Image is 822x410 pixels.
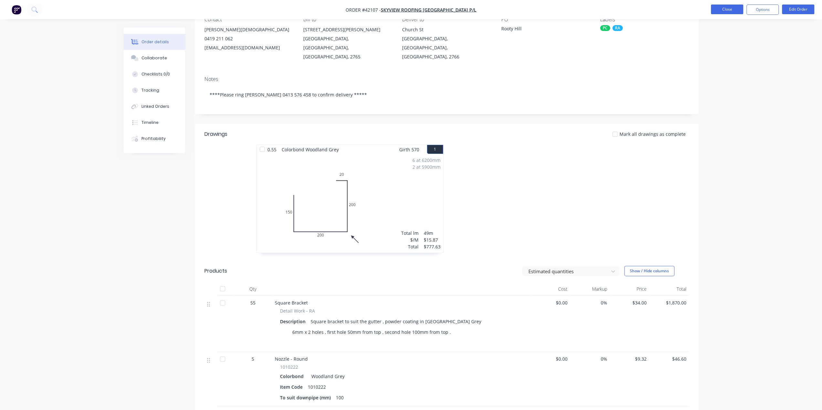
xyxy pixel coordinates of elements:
[290,327,453,337] div: 6mm x 2 holes , first hole 50mm from top , second hole 100mm from top .
[303,25,392,34] div: [STREET_ADDRESS][PERSON_NAME]
[501,25,582,34] div: Rooty Hill
[204,43,293,52] div: [EMAIL_ADDRESS][DOMAIN_NAME]
[711,5,743,14] button: Close
[303,16,392,23] div: Bill to
[204,16,293,23] div: Contact
[424,230,441,236] div: 49m
[12,5,21,15] img: Factory
[280,372,306,381] div: Colorbond
[124,50,185,66] button: Collaborate
[624,266,674,276] button: Show / Hide columns
[401,230,419,236] div: Total lm
[280,307,315,314] span: Detail Work - RA
[141,39,169,45] div: Order details
[424,243,441,250] div: $777.63
[309,372,345,381] div: Woodland Grey
[204,267,227,275] div: Products
[612,25,623,31] div: RA
[573,355,607,362] span: 0%
[124,34,185,50] button: Order details
[280,317,308,326] div: Description
[533,299,568,306] span: $0.00
[600,16,689,23] div: Labels
[501,16,590,23] div: PO
[124,115,185,131] button: Timeline
[204,76,689,82] div: Notes
[308,317,484,326] div: Square bracket to suit the gutter , powder coating in [GEOGRAPHIC_DATA] Grey
[652,355,686,362] span: $46.60
[280,382,305,392] div: Item Code
[652,299,686,306] span: $1,870.00
[531,283,570,295] div: Cost
[141,104,169,109] div: Linked Orders
[402,34,491,61] div: [GEOGRAPHIC_DATA], [GEOGRAPHIC_DATA], [GEOGRAPHIC_DATA], 2766
[346,7,381,13] span: Order #42107 -
[141,120,159,125] div: Timeline
[204,130,227,138] div: Drawings
[649,283,689,295] div: Total
[619,131,686,137] span: Mark all drawings as complete
[401,243,419,250] div: Total
[533,355,568,362] span: $0.00
[124,98,185,115] button: Linked Orders
[204,25,293,34] div: [PERSON_NAME][DEMOGRAPHIC_DATA]
[234,283,272,295] div: Qty
[303,34,392,61] div: [GEOGRAPHIC_DATA], [GEOGRAPHIC_DATA], [GEOGRAPHIC_DATA], 2765
[610,283,650,295] div: Price
[275,300,308,306] span: Square Bracket
[427,145,443,154] button: 1
[124,66,185,82] button: Checklists 0/0
[124,82,185,98] button: Tracking
[402,25,491,34] div: Church St
[305,382,328,392] div: 1010222
[402,16,491,23] div: Deliver to
[204,85,689,105] div: ****Please ring [PERSON_NAME] 0413 576 458 to confirm delivery *****
[256,154,443,253] div: 0150200200206 at 6200mm2 at 5900mmTotal lm$/MTotal49m$15.87$777.63
[399,145,419,154] span: Girth 570
[303,25,392,61] div: [STREET_ADDRESS][PERSON_NAME][GEOGRAPHIC_DATA], [GEOGRAPHIC_DATA], [GEOGRAPHIC_DATA], 2765
[612,299,647,306] span: $34.00
[782,5,814,14] button: Edit Order
[412,157,441,164] div: 6 at 6200mm
[570,283,610,295] div: Markup
[124,131,185,147] button: Profitability
[333,393,346,402] div: 100
[402,25,491,61] div: Church St[GEOGRAPHIC_DATA], [GEOGRAPHIC_DATA], [GEOGRAPHIC_DATA], 2766
[612,355,647,362] span: $9.32
[424,236,441,243] div: $15.87
[141,87,159,93] div: Tracking
[204,25,293,52] div: [PERSON_NAME][DEMOGRAPHIC_DATA]0419 211 062[EMAIL_ADDRESS][DOMAIN_NAME]
[280,393,333,402] div: To suit downpipe (mm)
[573,299,607,306] span: 0%
[275,356,308,362] span: Nozzle - Round
[252,355,254,362] span: 5
[279,145,341,154] span: Colorbond Woodland Grey
[412,164,441,170] div: 2 at 5900mm
[746,5,779,15] button: Options
[141,71,170,77] div: Checklists 0/0
[265,145,279,154] span: 0.55
[141,136,166,142] div: Profitability
[250,299,255,306] span: 55
[401,236,419,243] div: $/M
[280,364,298,370] span: 1010222
[600,25,610,31] div: PC
[381,7,476,13] a: SKYVIEW ROOFING [GEOGRAPHIC_DATA] P/L
[141,55,167,61] div: Collaborate
[204,34,293,43] div: 0419 211 062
